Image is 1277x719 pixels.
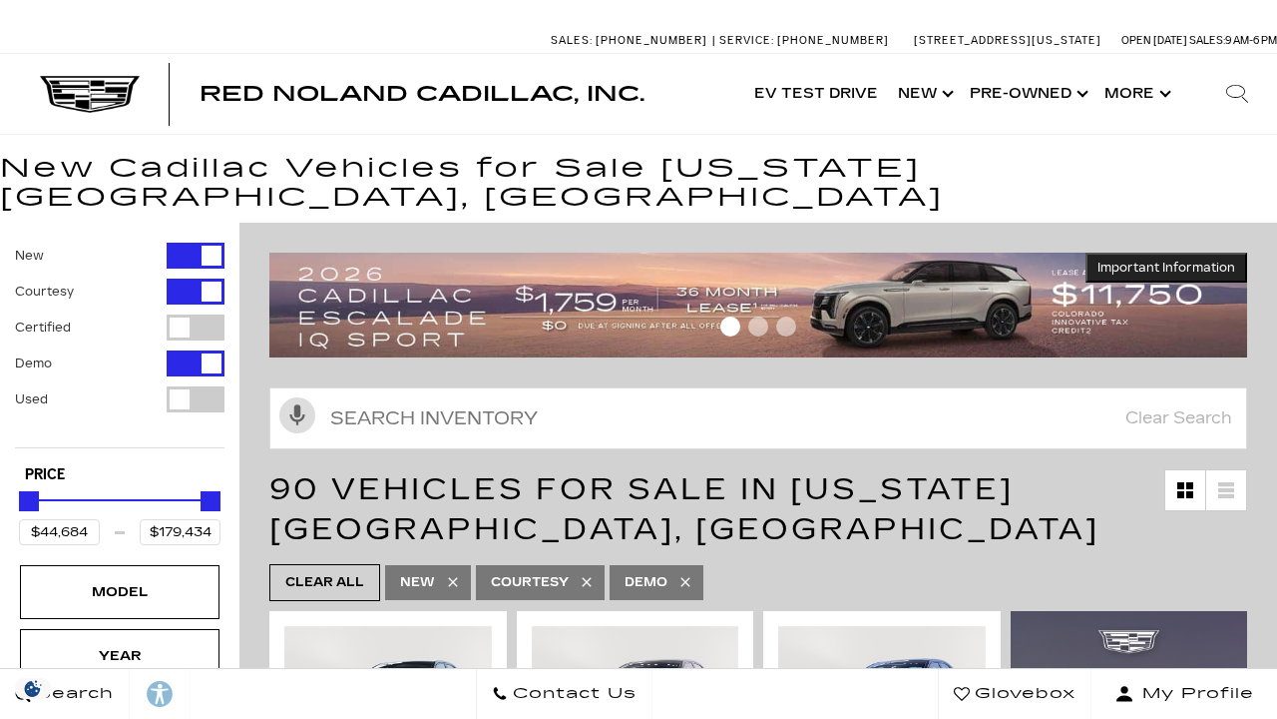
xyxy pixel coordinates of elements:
[10,678,56,699] img: Opt-Out Icon
[1091,669,1277,719] button: Open user profile menu
[25,466,214,484] h5: Price
[1094,54,1177,134] button: More
[19,484,220,545] div: Price
[596,34,707,47] span: [PHONE_NUMBER]
[70,645,170,667] div: Year
[15,246,44,266] label: New
[1225,34,1277,47] span: 9 AM-6 PM
[201,491,220,511] div: Maximum Price
[40,76,140,114] img: Cadillac Dark Logo with Cadillac White Text
[1189,34,1225,47] span: Sales:
[1134,680,1254,708] span: My Profile
[744,54,888,134] a: EV Test Drive
[551,34,593,47] span: Sales:
[491,570,569,595] span: Courtesy
[712,35,894,46] a: Service: [PHONE_NUMBER]
[1085,253,1247,283] button: Important Information
[140,519,220,545] input: Maximum
[15,389,48,409] label: Used
[31,680,114,708] span: Search
[400,570,435,595] span: New
[551,35,712,46] a: Sales: [PHONE_NUMBER]
[914,34,1101,47] a: [STREET_ADDRESS][US_STATE]
[20,629,219,683] div: YearYear
[269,387,1247,449] input: Search Inventory
[938,669,1091,719] a: Glovebox
[279,397,315,433] svg: Click to toggle on voice search
[15,243,224,447] div: Filter by Vehicle Type
[10,678,56,699] section: Click to Open Cookie Consent Modal
[1097,260,1235,276] span: Important Information
[748,317,768,337] span: Go to slide 2
[476,669,652,719] a: Contact Us
[508,680,637,708] span: Contact Us
[719,34,774,47] span: Service:
[20,565,219,619] div: ModelModel
[15,282,74,302] label: Courtesy
[200,82,644,106] span: Red Noland Cadillac, Inc.
[1121,34,1187,47] span: Open [DATE]
[269,471,1099,547] span: 90 Vehicles for Sale in [US_STATE][GEOGRAPHIC_DATA], [GEOGRAPHIC_DATA]
[19,491,39,511] div: Minimum Price
[777,34,889,47] span: [PHONE_NUMBER]
[888,54,960,134] a: New
[285,570,364,595] span: Clear All
[720,317,740,337] span: Go to slide 1
[19,519,100,545] input: Minimum
[970,680,1075,708] span: Glovebox
[625,570,667,595] span: Demo
[776,317,796,337] span: Go to slide 3
[15,354,52,373] label: Demo
[200,84,644,104] a: Red Noland Cadillac, Inc.
[269,253,1247,358] img: 2509-September-FOM-Escalade-IQ-Lease9
[70,581,170,603] div: Model
[15,318,71,338] label: Certified
[960,54,1094,134] a: Pre-Owned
